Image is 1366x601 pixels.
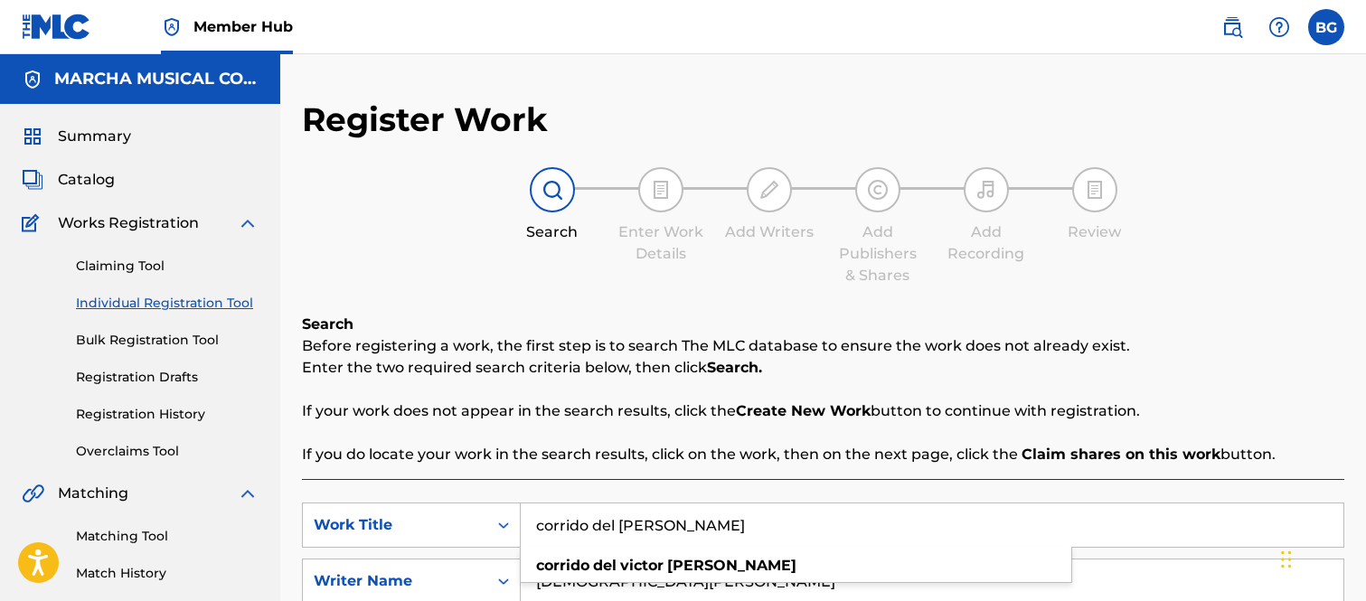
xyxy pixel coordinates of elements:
h2: Register Work [302,99,548,140]
div: Enter Work Details [616,221,706,265]
img: Accounts [22,69,43,90]
img: expand [237,483,259,504]
strong: del [593,557,617,574]
a: Matching Tool [76,527,259,546]
a: Claiming Tool [76,257,259,276]
img: step indicator icon for Add Recording [975,179,997,201]
div: Search [507,221,598,243]
div: Add Publishers & Shares [833,221,923,286]
h5: MARCHA MUSICAL CORP. [54,69,259,89]
strong: victor [620,557,664,574]
a: Bulk Registration Tool [76,331,259,350]
a: Registration History [76,405,259,424]
img: step indicator icon for Review [1084,179,1106,201]
a: Match History [76,564,259,583]
a: SummarySummary [22,126,131,147]
img: step indicator icon for Add Writers [758,179,780,201]
span: Works Registration [58,212,199,234]
img: Summary [22,126,43,147]
b: Search [302,315,353,333]
img: MLC Logo [22,14,91,40]
a: Public Search [1214,9,1250,45]
strong: Search. [707,359,762,376]
strong: corrido [536,557,589,574]
img: step indicator icon for Add Publishers & Shares [867,179,889,201]
div: Widget de chat [1276,514,1366,601]
img: expand [237,212,259,234]
strong: [PERSON_NAME] [667,557,796,574]
img: Top Rightsholder [161,16,183,38]
div: User Menu [1308,9,1344,45]
span: Catalog [58,169,115,191]
div: Review [1050,221,1140,243]
div: Writer Name [314,570,476,592]
div: Help [1261,9,1297,45]
div: Add Recording [941,221,1032,265]
p: If your work does not appear in the search results, click the button to continue with registration. [302,400,1344,422]
img: search [1221,16,1243,38]
a: Registration Drafts [76,368,259,387]
img: Matching [22,483,44,504]
p: Before registering a work, the first step is to search The MLC database to ensure the work does n... [302,335,1344,357]
img: help [1268,16,1290,38]
img: Works Registration [22,212,45,234]
p: If you do locate your work in the search results, click on the work, then on the next page, click... [302,444,1344,465]
iframe: Chat Widget [1276,514,1366,601]
span: Member Hub [193,16,293,37]
a: CatalogCatalog [22,169,115,191]
img: step indicator icon for Search [542,179,563,201]
span: Matching [58,483,128,504]
strong: Claim shares on this work [1022,446,1220,463]
a: Overclaims Tool [76,442,259,461]
div: Arrastrar [1281,532,1292,587]
strong: Create New Work [736,402,871,419]
span: Summary [58,126,131,147]
div: Add Writers [724,221,815,243]
a: Individual Registration Tool [76,294,259,313]
img: step indicator icon for Enter Work Details [650,179,672,201]
img: Catalog [22,169,43,191]
p: Enter the two required search criteria below, then click [302,357,1344,379]
iframe: Resource Center [1315,364,1366,510]
div: Work Title [314,514,476,536]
